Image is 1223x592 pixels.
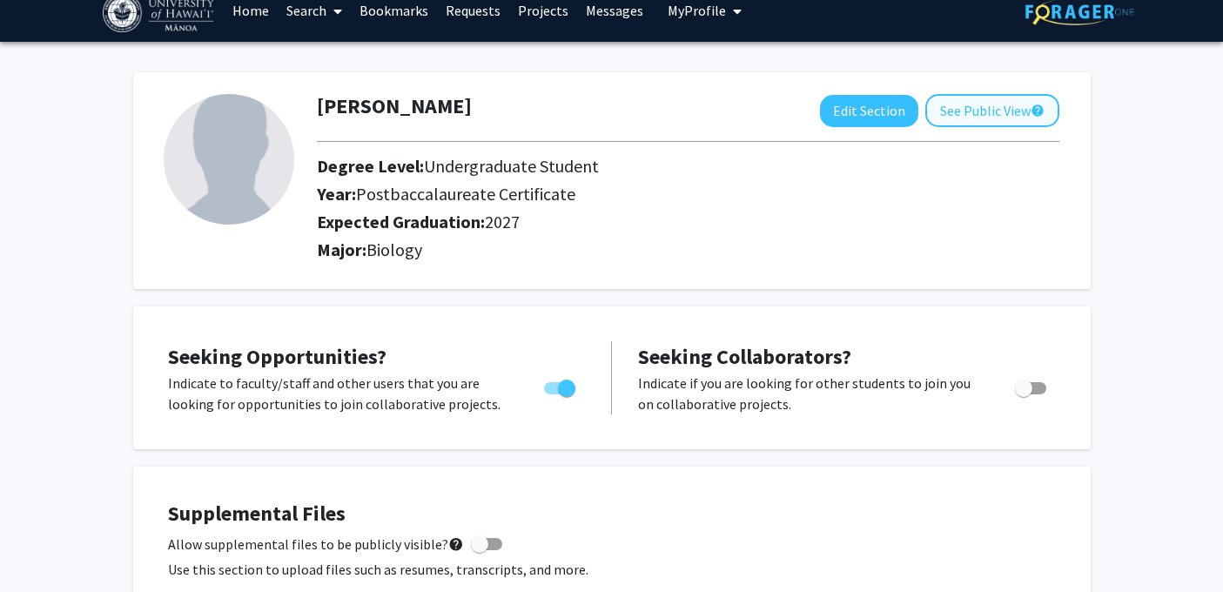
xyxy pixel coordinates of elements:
img: Profile Picture [164,94,294,225]
span: Postbaccalaureate Certificate [356,183,575,205]
mat-icon: help [448,534,464,555]
h2: Major: [317,239,1059,260]
p: Use this section to upload files such as resumes, transcripts, and more. [168,559,1056,580]
h1: [PERSON_NAME] [317,94,472,119]
h2: Year: [317,184,1059,205]
span: Allow supplemental files to be publicly visible? [168,534,464,555]
p: Indicate to faculty/staff and other users that you are looking for opportunities to join collabor... [168,373,511,414]
span: Seeking Collaborators? [638,343,851,370]
span: Biology [366,239,422,260]
span: 2027 [485,211,520,232]
h4: Supplemental Files [168,501,1056,527]
p: Indicate if you are looking for other students to join you on collaborative projects. [638,373,982,414]
div: Toggle [537,373,585,399]
div: Toggle [1008,373,1056,399]
iframe: Chat [13,514,74,579]
span: My Profile [668,2,726,19]
h2: Degree Level: [317,156,1059,177]
button: See Public View [925,94,1059,127]
h2: Expected Graduation: [317,212,1059,232]
mat-icon: help [1031,100,1045,121]
span: Undergraduate Student [424,155,599,177]
button: Edit Section [820,95,918,127]
span: Seeking Opportunities? [168,343,386,370]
